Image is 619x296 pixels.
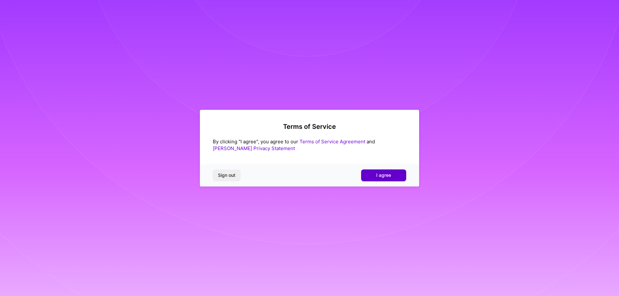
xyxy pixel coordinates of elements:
[218,172,235,178] span: Sign out
[213,123,406,130] h2: Terms of Service
[213,169,241,181] button: Sign out
[213,145,295,151] a: [PERSON_NAME] Privacy Statement
[300,138,365,145] a: Terms of Service Agreement
[213,138,406,152] div: By clicking "I agree", you agree to our and
[376,172,391,178] span: I agree
[361,169,406,181] button: I agree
